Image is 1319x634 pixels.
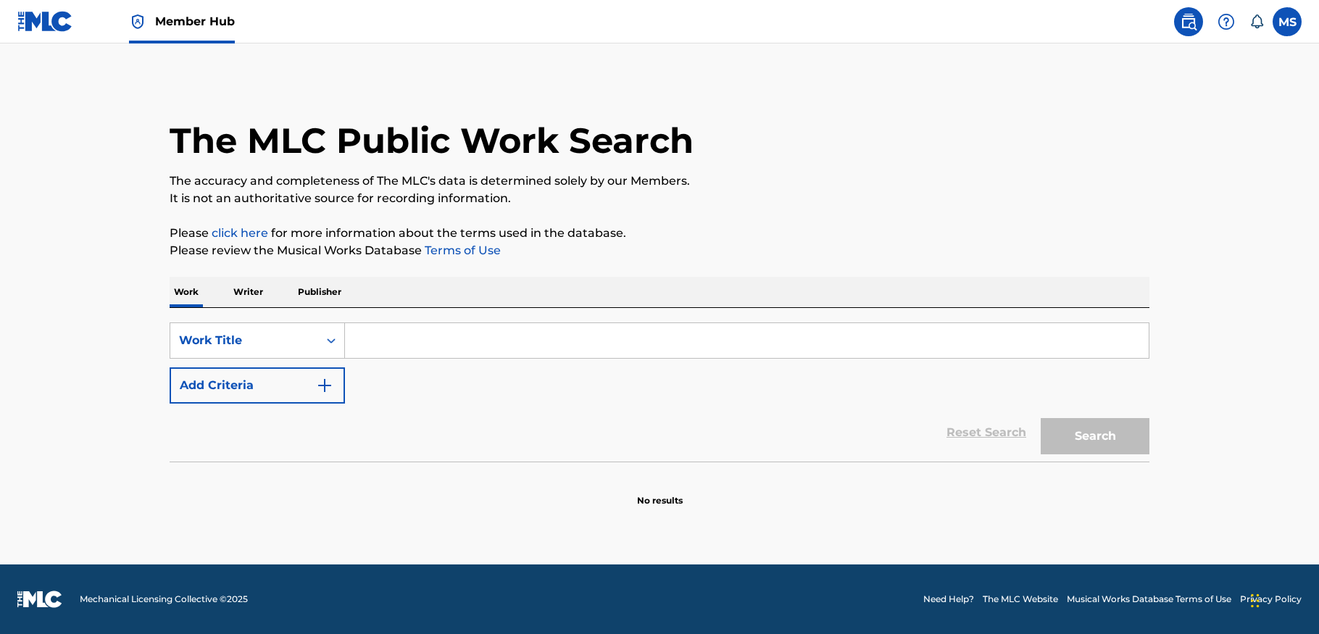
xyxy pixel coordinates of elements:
p: It is not an authoritative source for recording information. [170,190,1149,207]
h1: The MLC Public Work Search [170,119,694,162]
form: Search Form [170,322,1149,462]
img: help [1218,13,1235,30]
p: No results [637,477,683,507]
img: search [1180,13,1197,30]
a: Musical Works Database Terms of Use [1067,593,1231,606]
p: Writer [229,277,267,307]
span: Mechanical Licensing Collective © 2025 [80,593,248,606]
a: click here [212,226,268,240]
button: Add Criteria [170,367,345,404]
p: Please review the Musical Works Database [170,242,1149,259]
a: Terms of Use [422,243,501,257]
a: Public Search [1174,7,1203,36]
iframe: Chat Widget [1247,564,1319,634]
div: User Menu [1273,7,1302,36]
img: logo [17,591,62,608]
p: Publisher [294,277,346,307]
div: Notifications [1249,14,1264,29]
img: Top Rightsholder [129,13,146,30]
div: Work Title [179,332,309,349]
a: The MLC Website [983,593,1058,606]
span: Member Hub [155,13,235,30]
div: Drag [1251,579,1260,622]
img: MLC Logo [17,11,73,32]
p: The accuracy and completeness of The MLC's data is determined solely by our Members. [170,172,1149,190]
div: Help [1212,7,1241,36]
a: Need Help? [923,593,974,606]
a: Privacy Policy [1240,593,1302,606]
p: Please for more information about the terms used in the database. [170,225,1149,242]
p: Work [170,277,203,307]
img: 9d2ae6d4665cec9f34b9.svg [316,377,333,394]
